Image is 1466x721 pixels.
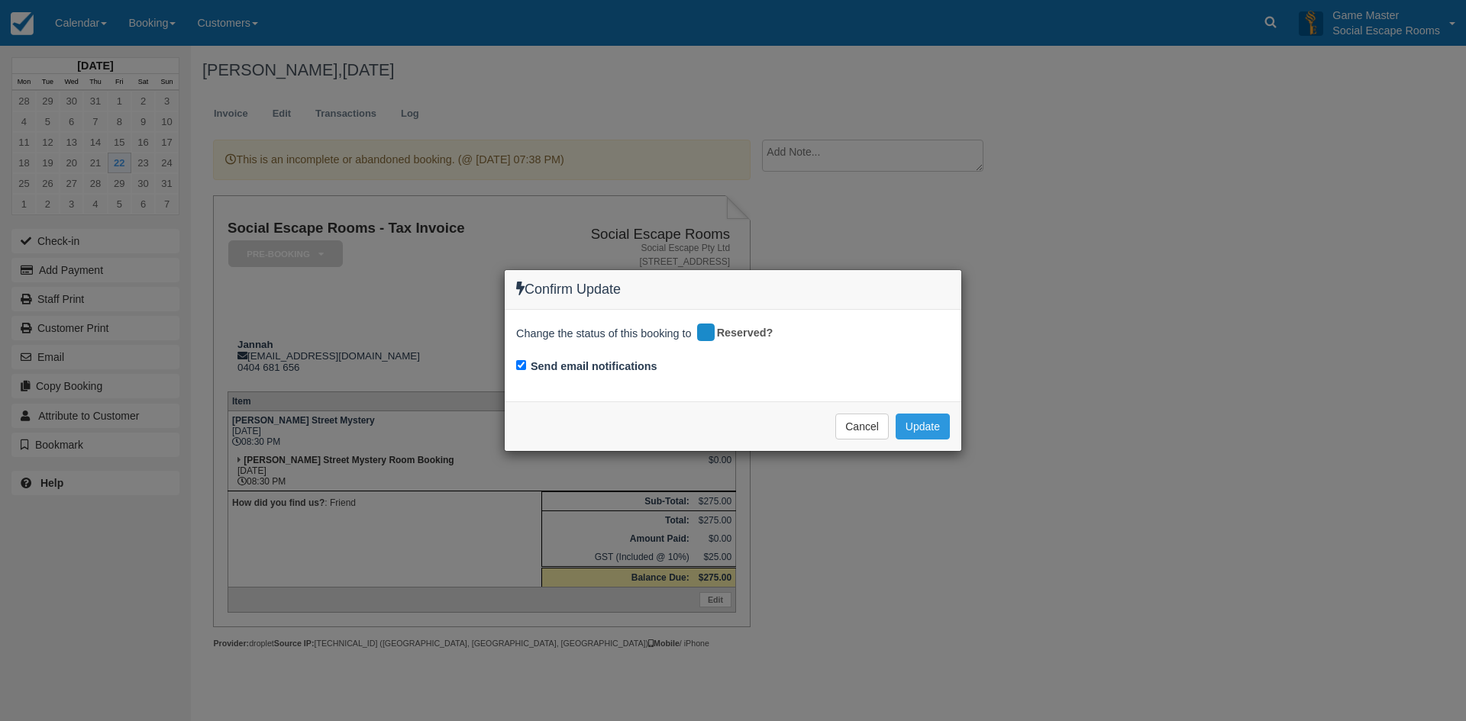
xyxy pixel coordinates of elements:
[695,321,784,346] div: Reserved?
[516,282,950,298] h4: Confirm Update
[531,359,657,375] label: Send email notifications
[896,414,950,439] button: Update
[516,326,692,346] span: Change the status of this booking to
[835,414,889,439] button: Cancel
